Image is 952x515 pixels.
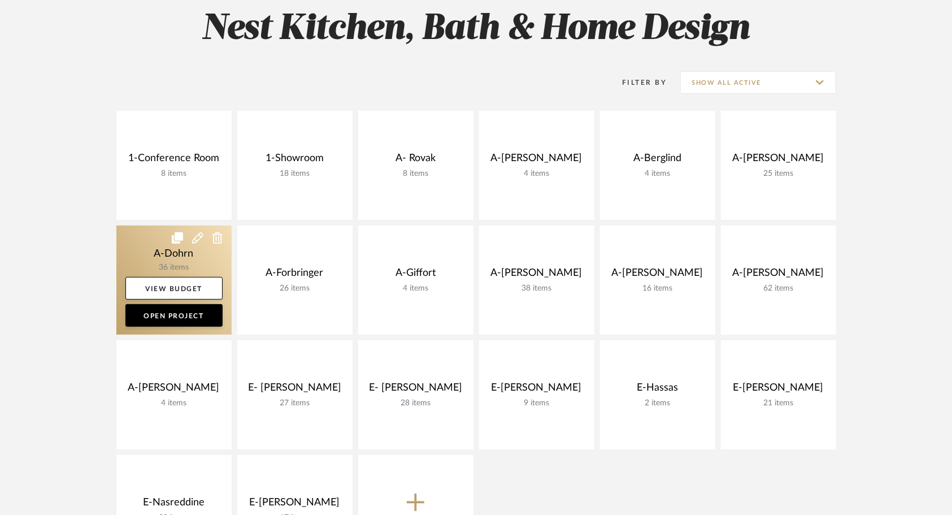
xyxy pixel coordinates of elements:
[730,382,827,399] div: E-[PERSON_NAME]
[246,267,344,284] div: A-Forbringer
[609,382,706,399] div: E-Hassas
[488,267,585,284] div: A-[PERSON_NAME]
[246,169,344,179] div: 18 items
[125,399,223,408] div: 4 items
[609,169,706,179] div: 4 items
[730,284,827,293] div: 62 items
[367,382,464,399] div: E- [PERSON_NAME]
[730,152,827,169] div: A-[PERSON_NAME]
[367,169,464,179] div: 8 items
[488,382,585,399] div: E-[PERSON_NAME]
[125,169,223,179] div: 8 items
[246,382,344,399] div: E- [PERSON_NAME]
[367,284,464,293] div: 4 items
[609,267,706,284] div: A-[PERSON_NAME]
[730,267,827,284] div: A-[PERSON_NAME]
[730,169,827,179] div: 25 items
[246,284,344,293] div: 26 items
[246,496,344,513] div: E-[PERSON_NAME]
[609,399,706,408] div: 2 items
[367,152,464,169] div: A- Rovak
[730,399,827,408] div: 21 items
[125,382,223,399] div: A-[PERSON_NAME]
[246,399,344,408] div: 27 items
[488,284,585,293] div: 38 items
[125,304,223,327] a: Open Project
[246,152,344,169] div: 1-Showroom
[488,169,585,179] div: 4 items
[609,152,706,169] div: A-Berglind
[125,277,223,300] a: View Budget
[125,496,223,513] div: E-Nasreddine
[69,8,883,50] h2: Nest Kitchen, Bath & Home Design
[488,152,585,169] div: A-[PERSON_NAME]
[608,77,667,88] div: Filter By
[125,152,223,169] div: 1-Conference Room
[367,399,464,408] div: 28 items
[488,399,585,408] div: 9 items
[367,267,464,284] div: A-Giffort
[609,284,706,293] div: 16 items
